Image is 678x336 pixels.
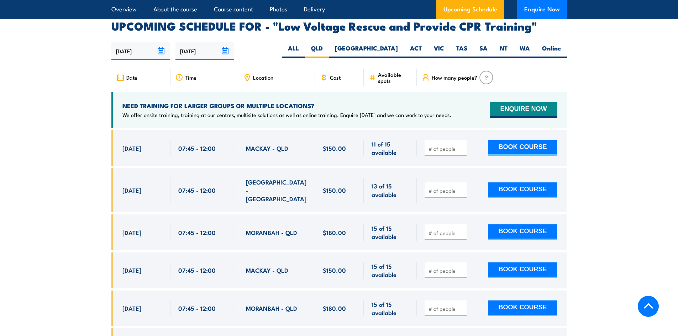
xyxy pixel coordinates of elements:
h4: NEED TRAINING FOR LARGER GROUPS OR MULTIPLE LOCATIONS? [122,102,451,110]
span: Cost [330,74,341,80]
label: ACT [404,44,428,58]
span: [DATE] [122,144,141,152]
button: BOOK COURSE [488,182,557,198]
span: 07:45 - 12:00 [178,186,216,194]
button: BOOK COURSE [488,300,557,316]
input: To date [175,42,234,60]
input: From date [111,42,170,60]
span: MACKAY - QLD [246,266,288,274]
label: ALL [282,44,305,58]
span: 07:45 - 12:00 [178,228,216,236]
label: VIC [428,44,450,58]
span: Date [126,74,137,80]
span: 15 of 15 available [372,262,409,279]
span: $150.00 [323,266,346,274]
input: # of people [429,229,464,236]
span: 13 of 15 available [372,182,409,198]
p: We offer onsite training, training at our centres, multisite solutions as well as online training... [122,111,451,118]
input: # of people [429,187,464,194]
span: $150.00 [323,144,346,152]
button: BOOK COURSE [488,140,557,156]
label: [GEOGRAPHIC_DATA] [329,44,404,58]
span: [GEOGRAPHIC_DATA] - [GEOGRAPHIC_DATA] [246,178,307,203]
span: 11 of 15 available [372,140,409,156]
label: WA [514,44,536,58]
input: # of people [429,305,464,312]
span: Available spots [378,71,412,84]
span: MORANBAH - QLD [246,228,297,236]
label: QLD [305,44,329,58]
span: $180.00 [323,228,346,236]
button: BOOK COURSE [488,262,557,278]
span: 07:45 - 12:00 [178,144,216,152]
span: MACKAY - QLD [246,144,288,152]
span: $150.00 [323,186,346,194]
label: TAS [450,44,473,58]
span: 15 of 15 available [372,300,409,317]
button: BOOK COURSE [488,224,557,240]
span: [DATE] [122,228,141,236]
span: [DATE] [122,186,141,194]
h2: UPCOMING SCHEDULE FOR - "Low Voltage Rescue and Provide CPR Training" [111,21,567,31]
span: MORANBAH - QLD [246,304,297,312]
span: $180.00 [323,304,346,312]
label: Online [536,44,567,58]
button: ENQUIRE NOW [490,102,557,118]
label: NT [494,44,514,58]
label: SA [473,44,494,58]
span: 15 of 15 available [372,224,409,241]
span: Location [253,74,273,80]
span: 07:45 - 12:00 [178,304,216,312]
span: [DATE] [122,304,141,312]
span: Time [185,74,196,80]
input: # of people [429,267,464,274]
span: [DATE] [122,266,141,274]
span: How many people? [432,74,477,80]
span: 07:45 - 12:00 [178,266,216,274]
input: # of people [429,145,464,152]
